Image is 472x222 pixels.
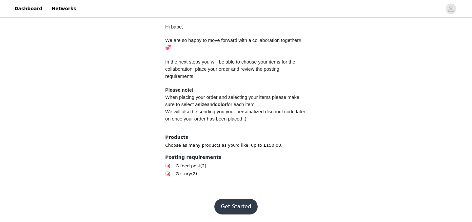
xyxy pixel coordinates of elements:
strong: color [215,102,227,107]
p: Choose as many products as you'd like, up to £150.00. [165,142,307,149]
span: Please note! [165,87,193,93]
a: Networks [48,1,80,16]
img: Instagram Icon [165,163,170,169]
span: When placing your order and selecting your items please make sure to select a and for each item. [165,95,301,107]
span: IG story [174,171,191,177]
span: In the next steps you will be able to choose your items for the collaboration, place your order a... [165,59,297,79]
img: Instagram Icon [165,171,170,176]
h4: Posting requirements [165,154,307,161]
span: IG feed post [174,163,200,169]
span: We will also be sending you your personalized discount code later on once your order has been pla... [165,109,307,121]
a: Dashboard [10,1,46,16]
span: (2) [191,171,197,177]
span: Hi babe, [165,24,183,29]
span: (2) [200,163,206,169]
button: Get Started [214,199,258,214]
h4: Products [165,134,307,141]
div: avatar [448,4,454,14]
strong: size [198,102,207,107]
span: We are so happy to move forward with a collaboration together!! 💞 [165,38,303,50]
